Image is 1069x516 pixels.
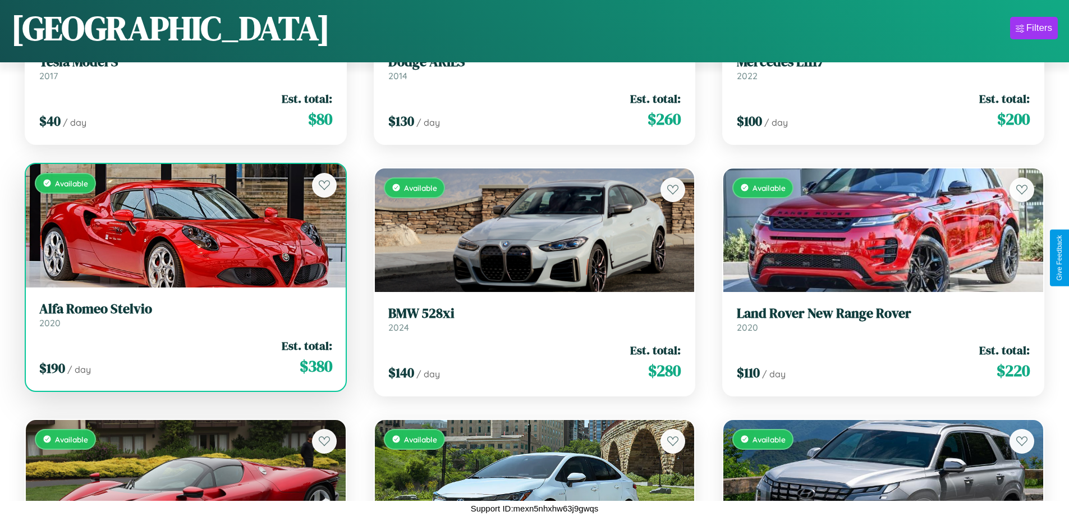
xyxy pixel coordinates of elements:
h3: Land Rover New Range Rover [737,305,1030,322]
span: Est. total: [630,342,681,358]
span: Available [55,435,88,444]
div: Filters [1026,22,1052,34]
span: $ 190 [39,359,65,377]
span: / day [67,364,91,375]
span: Est. total: [979,342,1030,358]
button: Filters [1010,17,1058,39]
h1: [GEOGRAPHIC_DATA] [11,5,330,51]
a: BMW 528xi2024 [388,305,681,333]
span: $ 80 [308,108,332,130]
h3: Mercedes L1117 [737,54,1030,70]
h3: Dodge ARIES [388,54,681,70]
span: Est. total: [630,90,681,107]
span: 2020 [39,317,61,328]
span: / day [764,117,788,128]
span: $ 130 [388,112,414,130]
span: $ 110 [737,363,760,382]
span: 2020 [737,322,758,333]
a: Dodge ARIES2014 [388,54,681,81]
span: $ 140 [388,363,414,382]
span: 2022 [737,70,758,81]
span: $ 280 [648,359,681,382]
span: / day [762,368,786,380]
span: Available [404,435,437,444]
h3: BMW 528xi [388,305,681,322]
span: $ 380 [300,355,332,377]
h3: Alfa Romeo Stelvio [39,301,332,317]
span: 2017 [39,70,58,81]
a: Mercedes L11172022 [737,54,1030,81]
span: $ 220 [997,359,1030,382]
span: Est. total: [979,90,1030,107]
a: Land Rover New Range Rover2020 [737,305,1030,333]
span: Est. total: [282,337,332,354]
span: $ 200 [997,108,1030,130]
span: 2014 [388,70,407,81]
div: Give Feedback [1056,235,1063,281]
span: Est. total: [282,90,332,107]
span: $ 100 [737,112,762,130]
span: $ 260 [648,108,681,130]
span: / day [416,368,440,380]
span: Available [753,435,786,444]
h3: Tesla Model S [39,54,332,70]
span: Available [55,179,88,188]
a: Alfa Romeo Stelvio2020 [39,301,332,328]
span: / day [63,117,86,128]
a: Tesla Model S2017 [39,54,332,81]
span: / day [416,117,440,128]
span: 2024 [388,322,409,333]
span: Available [404,183,437,193]
p: Support ID: mexn5nhxhw63j9gwqs [471,501,599,516]
span: $ 40 [39,112,61,130]
span: Available [753,183,786,193]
